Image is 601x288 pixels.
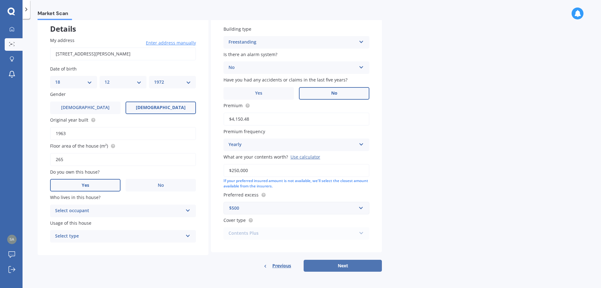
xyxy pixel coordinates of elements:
[38,10,72,19] span: Market Scan
[146,40,196,46] span: Enter address manually
[136,105,186,110] span: [DEMOGRAPHIC_DATA]
[223,128,265,134] span: Premium frequency
[223,192,259,198] span: Preferred excess
[50,127,196,140] input: Enter year
[229,39,356,46] div: Freestanding
[272,261,291,270] span: Previous
[229,205,356,212] div: $500
[223,51,277,57] span: Is there an alarm system?
[223,154,288,160] span: What are your contents worth?
[304,260,382,272] button: Next
[55,207,183,215] div: Select occupant
[50,153,196,166] input: Enter floor area
[50,66,77,72] span: Date of birth
[7,235,17,244] img: 40b7a046d75dd72387a90177f34d2628
[223,113,369,126] input: Enter premium
[55,233,183,240] div: Select type
[229,64,356,71] div: No
[255,91,262,96] span: Yes
[331,91,337,96] span: No
[50,143,108,149] span: Floor area of the house (m²)
[61,105,110,110] span: [DEMOGRAPHIC_DATA]
[50,47,196,60] input: Enter address
[290,154,320,160] div: Use calculator
[223,26,251,32] span: Building type
[158,183,164,188] span: No
[229,141,356,149] div: Yearly
[223,164,369,177] input: Enter amount
[38,13,208,32] div: Details
[50,92,66,97] span: Gender
[223,217,246,223] span: Cover type
[50,195,100,201] span: Who lives in this house?
[50,37,74,43] span: My address
[82,183,89,188] span: Yes
[223,77,347,83] span: Have you had any accidents or claims in the last five years?
[223,102,243,108] span: Premium
[50,220,91,226] span: Usage of this house
[223,178,369,189] div: If your preferred insured amount is not available, we'll select the closest amount available from...
[50,117,88,123] span: Original year built
[50,169,100,175] span: Do you own this house?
